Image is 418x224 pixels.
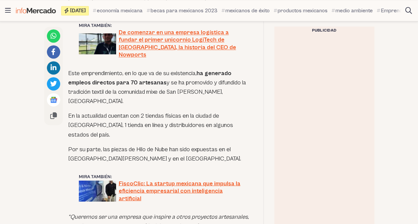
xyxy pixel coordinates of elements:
span: medio ambiente [336,7,373,15]
span: De comenzar en una empresa logística a fundar el primer unicornio LogiTech de [GEOGRAPHIC_DATA], ... [119,29,242,59]
img: Infomercado México logo [16,8,56,13]
a: productos mexicanos [274,7,328,15]
div: Mira también: [79,173,242,180]
span: economía mexicana [97,7,143,15]
img: Google News logo [50,96,58,104]
span: FiscoClic: La startup mexicana que impulsa la eficiencia empresarial con inteligencia artificial [119,180,242,202]
a: FiscoClic: La startup mexicana que impulsa la eficiencia empresarial con inteligencia artificial [79,180,242,202]
a: De comenzar en una empresa logística a fundar el primer unicornio LogiTech de [GEOGRAPHIC_DATA], ... [79,29,242,59]
p: En la actualidad cuentan con 2 tiendas físicas en la ciudad de [GEOGRAPHIC_DATA], 1 tienda en lín... [68,111,253,139]
div: Mira también: [79,22,242,29]
strong: ha generado empleos directos para 70 artesanas [68,70,231,86]
div: Publicidad [274,27,374,35]
span: becas para mexicanos 2023 [151,7,217,15]
p: Por su parte, las piezas de Hilo de Nube han sido expuestas en el [GEOGRAPHIC_DATA][PERSON_NAME] ... [68,145,253,163]
span: [DATE] [70,8,86,13]
a: economía mexicana [93,7,143,15]
a: mexicanos de éxito [221,7,270,15]
span: productos mexicanos [278,7,328,15]
p: Este emprendimiento, en lo que va de su existencia, y se ha promovido y difundido la tradición te... [68,69,253,106]
a: becas para mexicanos 2023 [147,7,217,15]
span: mexicanos de éxito [225,7,270,15]
a: medio ambiente [332,7,373,15]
